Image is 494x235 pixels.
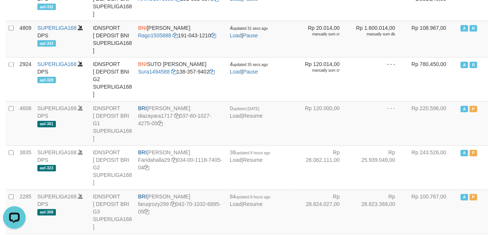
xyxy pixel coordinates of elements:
a: Copy Sura1494588 to clipboard [171,69,177,75]
div: manually sum cr [299,32,340,37]
span: | [230,25,268,38]
td: 2924 [17,57,34,101]
span: updated 35 secs ago [233,63,268,67]
span: Active [461,150,468,157]
span: Running [470,25,477,32]
span: BNI [138,61,147,68]
td: [PERSON_NAME] 042-70-1032-6895-05 [135,190,227,234]
a: Load [230,32,242,38]
a: Copy Faridahalla29 to clipboard [171,157,177,163]
span: 4 [230,61,268,68]
td: Rp 780.450,00 [407,57,458,101]
a: SUPERLIGA168 [37,194,77,200]
a: SUPERLIGA168 [37,25,77,31]
a: Resume [243,113,263,119]
span: updated 31 secs ago [233,26,268,31]
a: Faridahalla29 [138,157,170,163]
td: Rp 28.824.027,00 [296,190,351,234]
td: SUTO [PERSON_NAME] 138-357-9402 [135,57,227,101]
span: Active [461,106,468,112]
a: diazayara1717 [138,113,173,119]
a: SUPERLIGA168 [37,61,77,68]
span: | [230,194,270,207]
td: DPS [34,57,90,101]
a: Copy diazayara1717 to clipboard [174,113,179,119]
span: Paused [470,106,477,112]
td: Rp 20.014,00 [296,21,351,57]
td: IDNSPORT [ DEPOSIT BRI G1 SUPERLIGA168 ] [90,101,135,146]
td: 4809 [17,21,34,57]
span: | [230,106,263,119]
td: Rp 26.062.111,00 [296,146,351,190]
a: Rago1505888 [138,32,171,38]
span: aaf-328 [37,77,56,83]
button: Open LiveChat chat widget [3,3,26,26]
a: Pause [243,32,258,38]
div: manually sum cr [299,68,340,74]
a: Load [230,157,242,163]
td: Rp 220.596,00 [407,101,458,146]
td: IDNSPORT [ DEPOSIT BNI SUPERLIGA168 ] [90,21,135,57]
span: 0 [230,106,259,112]
span: updated 8 hours ago [236,151,270,155]
td: 2285 [17,190,34,234]
td: Rp 120.014,00 [296,57,351,101]
span: updated 8 hours ago [236,195,270,200]
span: 4 [230,25,268,31]
td: Rp 100.767,00 [407,190,458,234]
a: Load [230,113,242,119]
a: SUPERLIGA168 [37,150,77,156]
a: Load [230,201,242,207]
td: IDNSPORT [ DEPOSIT BRI G2 SUPERLIGA168 ] [90,146,135,190]
span: Active [461,62,468,68]
td: [PERSON_NAME] 034-00-1118-7405-04 [135,146,227,190]
span: Active [461,25,468,32]
a: SUPERLIGA168 [37,106,77,112]
span: aaf-301 [37,121,56,127]
td: DPS [34,190,90,234]
td: IDNSPORT [ DEPOSIT BRI G3 SUPERLIGA168 ] [90,190,135,234]
td: IDNSPORT [ DEPOSIT BNI G2 SUPERLIGA168 ] [90,57,135,101]
a: Resume [243,157,263,163]
td: Rp 120.000,00 [296,101,351,146]
div: manually sum db [354,32,395,37]
span: BNI [138,25,147,31]
a: Resume [243,201,263,207]
a: Copy 1383579402 to clipboard [210,69,215,75]
span: Active [461,194,468,201]
span: aaf-333 [37,40,56,47]
td: Rp 1.600.014,00 [351,21,407,57]
a: Copy 034001118740504 to clipboard [144,165,149,171]
a: Copy 042701032689505 to clipboard [144,209,149,215]
span: BRI [138,194,147,200]
span: 84 [230,194,270,200]
a: Copy faruqrozy299 to clipboard [170,201,176,207]
a: Pause [243,69,258,75]
td: 3835 [17,146,34,190]
span: aaf-308 [37,209,56,216]
td: Rp 108.967,00 [407,21,458,57]
td: DPS [34,21,90,57]
a: Load [230,69,242,75]
td: [PERSON_NAME] 037-60-1027-4275-05 [135,101,227,146]
span: BRI [138,106,147,112]
span: | [230,61,268,75]
td: DPS [34,146,90,190]
td: DPS [34,101,90,146]
span: | [230,150,270,163]
span: aaf-323 [37,165,56,172]
span: Running [470,62,477,68]
td: Rp 243.526,00 [407,146,458,190]
span: BRI [138,150,147,156]
td: [PERSON_NAME] 191-043-1210 [135,21,227,57]
td: - - - [351,101,407,146]
span: 38 [230,150,270,156]
span: updated [DATE] [233,107,259,111]
span: Paused [470,194,477,201]
a: Copy 037601027427505 to clipboard [157,121,163,127]
a: Copy Rago1505888 to clipboard [173,32,178,38]
a: faruqrozy299 [138,201,169,207]
td: 4608 [17,101,34,146]
a: Sura1494588 [138,69,170,75]
td: Rp 28.823.369,00 [351,190,407,234]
